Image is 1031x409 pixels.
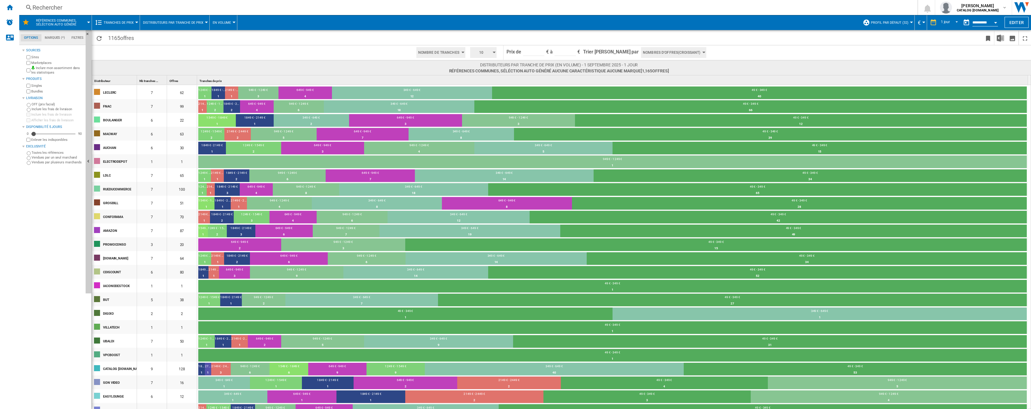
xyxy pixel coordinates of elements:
div: 649 € - 949 € [250,254,328,259]
div: 349 € - 649 € [332,88,492,93]
div: 949 € - 1 249 € [328,254,406,259]
div: 1 [236,121,273,127]
div: 349 € - 649 € [274,116,349,121]
div: 1 [198,121,236,127]
div: 949 € - 1 249 € [317,212,388,218]
span: Références communes, séléction auto généré Aucune caractéristique Aucune marque [449,68,669,74]
label: Inclure mon assortiment dans les statistiques [31,66,83,75]
div: 649 € - 949 € [198,240,281,245]
div: 7 [137,182,167,196]
div: Produits [26,77,83,81]
input: Afficher les frais de livraison [26,118,30,122]
div: 1 [198,107,207,113]
div: 1 [211,93,225,99]
button: Masquer [86,30,92,293]
div: 70 [167,210,197,223]
div: 7 [137,85,167,99]
button: 10 [470,47,497,58]
span: offres [652,68,668,73]
div: Exclusivité [26,144,83,149]
span: Nb tranches [139,79,155,83]
div: 1 849 € - 2 149 € [224,171,249,176]
div: Sources [26,48,83,53]
label: Inclure les frais de livraison [31,112,83,117]
span: Offres [169,79,178,83]
div: 3 [281,149,364,155]
div: 66 [474,107,1027,113]
div: 649 € - 949 € [281,143,364,149]
span: Prix de [506,49,521,55]
div: 42 [530,218,1027,224]
div: Disponibilité 5 Jours [26,125,83,129]
div: 2 149 € - 2 449 € [211,254,224,259]
div: 349 € - 649 € [415,171,593,176]
div: 1 [198,190,207,196]
div: Offres Sort None [168,75,197,85]
div: Distributeurs par tranche de prix [143,15,206,30]
div: LDLC [103,169,136,181]
div: 1 849 € - 2 149 € [227,226,255,232]
img: mysite-bg-18x18.png [31,66,35,69]
div: 34 [594,176,1027,182]
div: Sort None [93,75,137,85]
span: à [550,49,553,55]
b: CATALOG [DOMAIN_NAME] [957,8,999,12]
div: 1 [198,93,211,99]
div: 64 [167,251,197,265]
div: AUCHAN [103,141,136,154]
div: 5 [474,149,613,155]
div: 8 [442,204,572,210]
div: 39 [514,135,1027,141]
span: 10 [472,47,491,58]
div: Distributeur Sort None [93,75,137,85]
div: € [918,15,924,30]
span: Profil par défaut (32) [871,21,908,25]
md-slider: Disponibilité [31,131,75,137]
div: ELECTRODEPOT [103,155,136,168]
div: 7 [313,232,379,238]
div: FNAC [103,100,136,112]
button: md-calendar [960,17,972,29]
div: 349 € - 649 € [474,143,613,149]
div: 1 849 € - 2 149 € [198,143,226,149]
div: 949 € - 1 249 € [364,143,475,149]
input: OFF (prix facial) [27,103,31,107]
div: 49 € - 349 € [594,171,1027,176]
div: 6 [137,127,167,141]
span: offres [120,35,134,41]
img: excel-24x24.png [997,35,1004,42]
div: 18 [324,107,474,113]
button: Tranches de prix [104,15,137,30]
div: 0 [25,132,30,136]
div: 6 [255,232,312,238]
div: 1 [231,204,247,210]
div: 1 849 € - 2 149 € [211,88,225,93]
input: Toutes les références [27,151,31,155]
div: 649 € - 949 € [317,129,409,135]
div: 7 [137,168,167,182]
div: 18 [339,190,488,196]
label: OFF (prix facial) [32,102,83,107]
div: 7 [137,251,167,265]
div: 49 € - 349 € [474,102,1027,107]
div: 1 249 € - 1 549 € [198,88,211,93]
div: 8 [409,135,514,141]
div: 4 [278,93,332,99]
div: 349 € - 649 € [339,185,488,190]
div: 1 [225,93,238,99]
div: GROSBILL [103,196,136,209]
div: Sort None [198,75,1028,85]
div: 7 [137,99,167,113]
div: 49 € - 349 € [405,240,1027,245]
span: Distributeurs par tranche de prix (En volume) - 1 septembre 2025 - 1 jour [449,62,669,68]
div: 949 € - 1 249 € [247,198,312,204]
div: 19 [379,232,560,238]
div: 30 [167,141,197,154]
div: 2 [198,245,281,251]
div: 949 € - 1 249 € [251,129,317,135]
div: 22 [167,113,197,127]
button: Recharger [93,31,105,45]
label: Singles [31,83,83,88]
div: 1 [198,162,1027,168]
div: 1 249 € - 1 549 € [198,129,224,135]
